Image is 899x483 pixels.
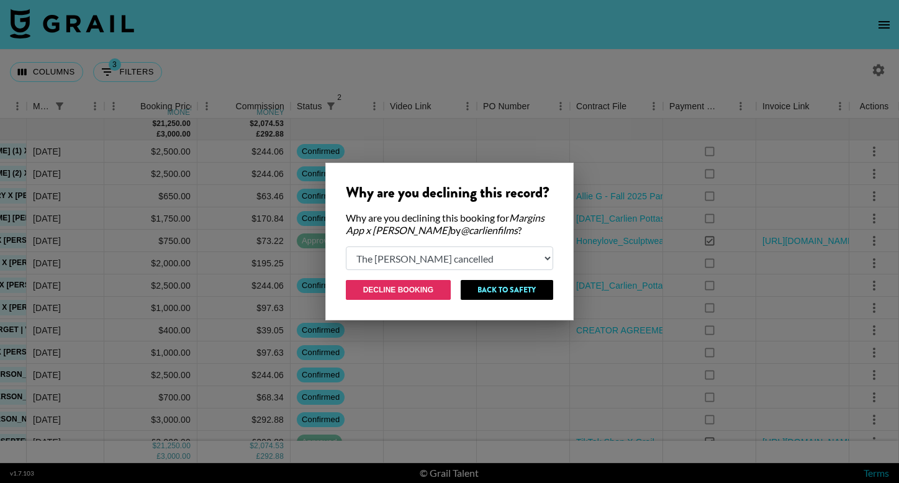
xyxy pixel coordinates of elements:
[461,280,553,300] button: Back to Safety
[461,224,518,236] em: @ carlienfilms
[346,280,451,300] button: Decline Booking
[346,212,544,236] em: Margins App x [PERSON_NAME]
[346,183,553,202] div: Why are you declining this record?
[346,212,553,237] div: Why are you declining this booking for by ?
